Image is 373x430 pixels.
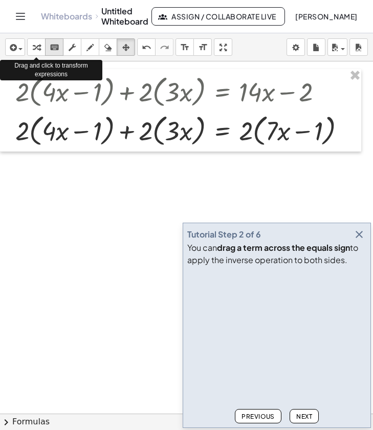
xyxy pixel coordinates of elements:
[151,7,285,26] button: Assign / Collaborate Live
[290,409,319,423] button: Next
[217,242,350,253] b: drag a term across the equals sign
[187,242,366,266] div: You can to apply the inverse operation to both sides.
[187,228,261,241] div: Tutorial Step 2 of 6
[242,413,275,420] span: Previous
[160,12,276,21] span: Assign / Collaborate Live
[287,7,366,26] button: [PERSON_NAME]
[175,38,194,56] button: format_size
[45,38,63,56] button: keyboard
[137,38,156,56] button: undo
[155,38,173,56] button: redo
[198,41,208,54] i: format_size
[295,12,358,21] span: [PERSON_NAME]
[50,41,59,54] i: keyboard
[296,413,312,420] span: Next
[12,8,29,25] button: Toggle navigation
[193,38,212,56] button: format_size
[235,409,281,423] button: Previous
[180,41,190,54] i: format_size
[160,41,169,54] i: redo
[142,41,151,54] i: undo
[41,11,92,21] a: Whiteboards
